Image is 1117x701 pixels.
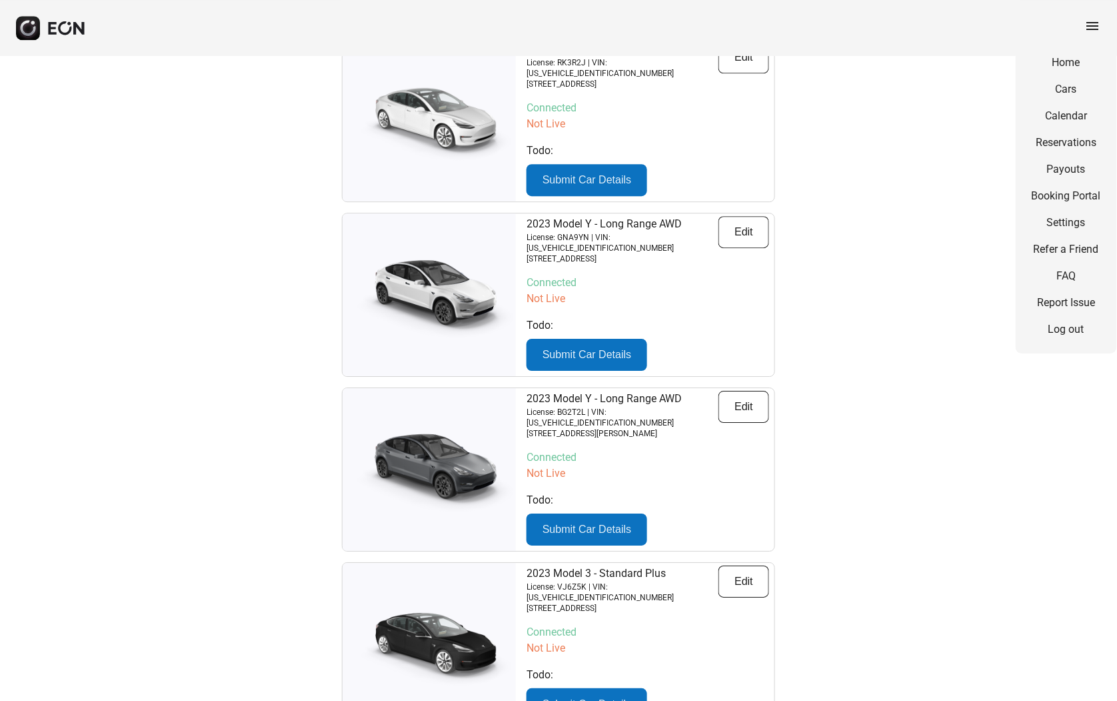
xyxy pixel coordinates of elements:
[527,428,718,439] p: [STREET_ADDRESS][PERSON_NAME]
[527,407,718,428] p: License: BG2T2L | VIN: [US_VEHICLE_IDENTIFICATION_NUMBER]
[527,143,769,159] p: Todo:
[527,275,769,291] p: Connected
[527,514,647,546] button: Submit Car Details
[527,116,769,132] p: Not Live
[1032,81,1101,97] a: Cars
[1032,108,1101,124] a: Calendar
[1032,295,1101,311] a: Report Issue
[527,100,769,116] p: Connected
[1032,241,1101,257] a: Refer a Friend
[527,492,769,508] p: Todo:
[1032,321,1101,337] a: Log out
[527,339,647,371] button: Submit Car Details
[527,317,769,333] p: Todo:
[527,582,718,603] p: License: VJ6Z5K | VIN: [US_VEHICLE_IDENTIFICATION_NUMBER]
[343,251,516,338] img: car
[527,667,769,683] p: Todo:
[343,426,516,513] img: car
[527,291,769,307] p: Not Live
[1032,55,1101,71] a: Home
[527,603,718,614] p: [STREET_ADDRESS]
[1032,268,1101,284] a: FAQ
[1085,18,1101,34] span: menu
[343,601,516,688] img: car
[527,79,718,89] p: [STREET_ADDRESS]
[527,640,769,656] p: Not Live
[1032,188,1101,204] a: Booking Portal
[1032,135,1101,151] a: Reservations
[527,450,769,466] p: Connected
[718,391,769,423] button: Edit
[527,466,769,482] p: Not Live
[527,164,647,196] button: Submit Car Details
[527,57,718,79] p: License: RK3R2J | VIN: [US_VEHICLE_IDENTIFICATION_NUMBER]
[343,77,516,163] img: car
[718,41,769,73] button: Edit
[718,566,769,598] button: Edit
[718,216,769,248] button: Edit
[527,253,718,264] p: [STREET_ADDRESS]
[527,566,718,582] p: 2023 Model 3 - Standard Plus
[1032,215,1101,231] a: Settings
[527,624,769,640] p: Connected
[527,216,718,232] p: 2023 Model Y - Long Range AWD
[1032,161,1101,177] a: Payouts
[527,232,718,253] p: License: GNA9YN | VIN: [US_VEHICLE_IDENTIFICATION_NUMBER]
[527,391,718,407] p: 2023 Model Y - Long Range AWD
